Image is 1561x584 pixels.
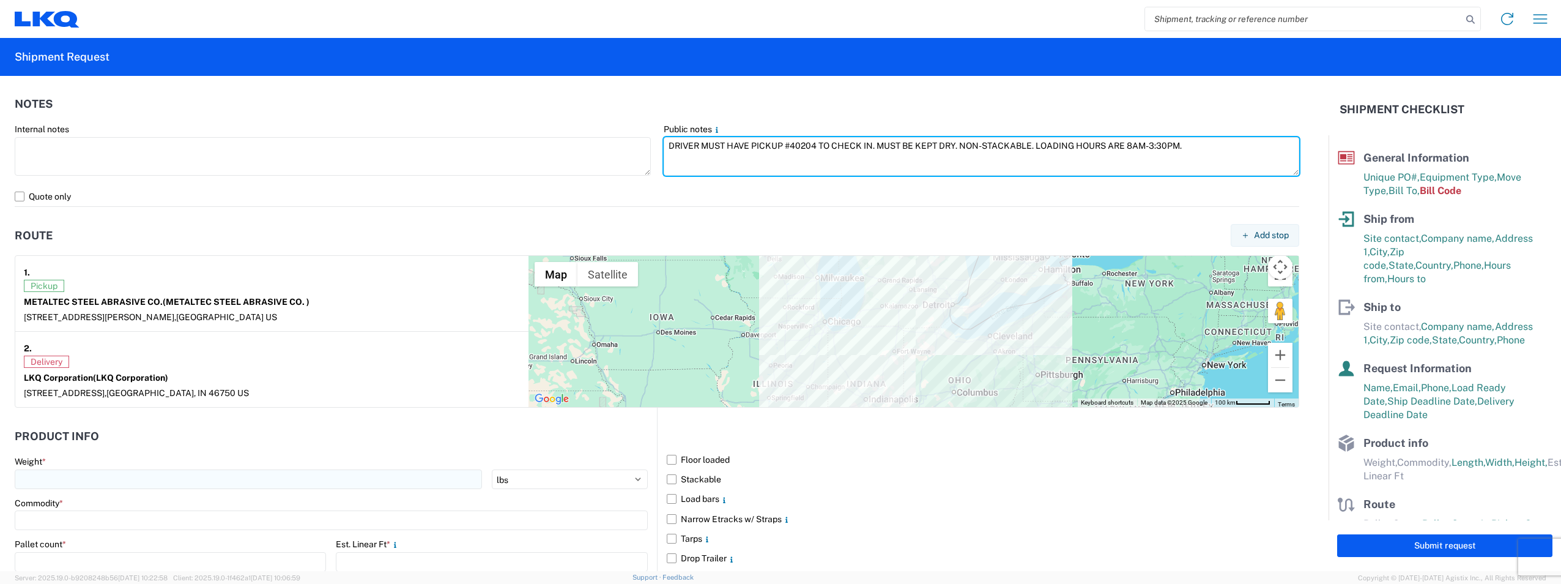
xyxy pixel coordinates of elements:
[1370,246,1390,258] span: City,
[667,470,1299,489] label: Stackable
[1268,255,1292,279] button: Map camera controls
[15,230,53,242] h2: Route
[15,430,99,443] h2: Product Info
[532,391,572,407] img: Google
[1363,301,1401,313] span: Ship to
[15,187,1299,206] label: Quote only
[1420,185,1461,197] span: Bill Code
[1363,171,1420,183] span: Unique PO#,
[1397,457,1452,468] span: Commodity,
[15,498,63,509] label: Commodity
[1387,273,1426,285] span: Hours to
[664,124,722,135] label: Public notes
[173,574,300,582] span: Client: 2025.19.0-1f462a1
[535,262,577,286] button: Show street map
[1515,457,1548,468] span: Height,
[1421,233,1495,244] span: Company name,
[15,98,53,110] h2: Notes
[1211,399,1274,407] button: Map Scale: 100 km per 53 pixels
[15,124,69,135] label: Internal notes
[667,509,1299,529] label: Narrow Etracks w/ Straps
[1268,343,1292,367] button: Zoom in
[667,489,1299,509] label: Load bars
[93,373,168,383] span: (LKQ Corporation)
[1278,401,1295,408] a: Terms
[1337,534,1552,557] button: Submit request
[1420,171,1497,183] span: Equipment Type,
[1485,457,1515,468] span: Width,
[1141,399,1207,406] span: Map data ©2025 Google
[1215,399,1236,406] span: 100 km
[577,262,638,286] button: Show satellite imagery
[1387,395,1477,407] span: Ship Deadline Date,
[1363,518,1552,543] span: Pallet Count in Pickup Stops equals Pallet Count in delivery stops
[1390,334,1432,346] span: Zip code,
[15,539,66,550] label: Pallet count
[24,388,106,398] span: [STREET_ADDRESS],
[1389,260,1415,271] span: State,
[1231,224,1299,247] button: Add stop
[1370,334,1390,346] span: City,
[251,574,300,582] span: [DATE] 10:06:59
[1497,334,1525,346] span: Phone
[1421,382,1452,394] span: Phone,
[24,373,168,383] strong: LKQ Corporation
[1145,7,1462,31] input: Shipment, tracking or reference number
[15,574,168,582] span: Server: 2025.19.0-b9208248b56
[15,50,109,64] h2: Shipment Request
[1363,151,1469,164] span: General Information
[106,388,249,398] span: [GEOGRAPHIC_DATA], IN 46750 US
[163,297,310,307] span: (METALTEC STEEL ABRASIVE CO. )
[667,450,1299,470] label: Floor loaded
[1421,321,1495,332] span: Company name,
[1363,382,1393,394] span: Name,
[1268,368,1292,392] button: Zoom out
[667,529,1299,548] label: Tarps
[15,456,46,467] label: Weight
[1081,399,1133,407] button: Keyboard shortcuts
[667,548,1299,568] label: Drop Trailer
[1363,212,1414,225] span: Ship from
[1363,436,1428,449] span: Product info
[1363,362,1472,375] span: Request Information
[1358,572,1546,583] span: Copyright © [DATE]-[DATE] Agistix Inc., All Rights Reserved
[24,356,69,368] span: Delivery
[1254,230,1289,241] span: Add stop
[1268,299,1292,323] button: Drag Pegman onto the map to open Street View
[1415,260,1453,271] span: Country,
[24,280,64,292] span: Pickup
[1363,321,1421,332] span: Site contact,
[118,574,168,582] span: [DATE] 10:22:58
[662,574,694,581] a: Feedback
[1363,233,1421,244] span: Site contact,
[1452,457,1485,468] span: Length,
[1340,102,1464,117] h2: Shipment Checklist
[1363,498,1395,511] span: Route
[1453,260,1484,271] span: Phone,
[1363,518,1422,530] span: Pallet Count,
[1432,334,1459,346] span: State,
[1389,185,1420,197] span: Bill To,
[24,297,310,307] strong: METALTEC STEEL ABRASIVE CO.
[24,340,32,356] strong: 2.
[336,539,400,550] label: Est. Linear Ft
[24,264,30,280] strong: 1.
[1459,334,1497,346] span: Country,
[176,312,277,322] span: [GEOGRAPHIC_DATA] US
[1363,457,1397,468] span: Weight,
[532,391,572,407] a: Open this area in Google Maps (opens a new window)
[632,574,663,581] a: Support
[1393,382,1421,394] span: Email,
[24,312,176,322] span: [STREET_ADDRESS][PERSON_NAME],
